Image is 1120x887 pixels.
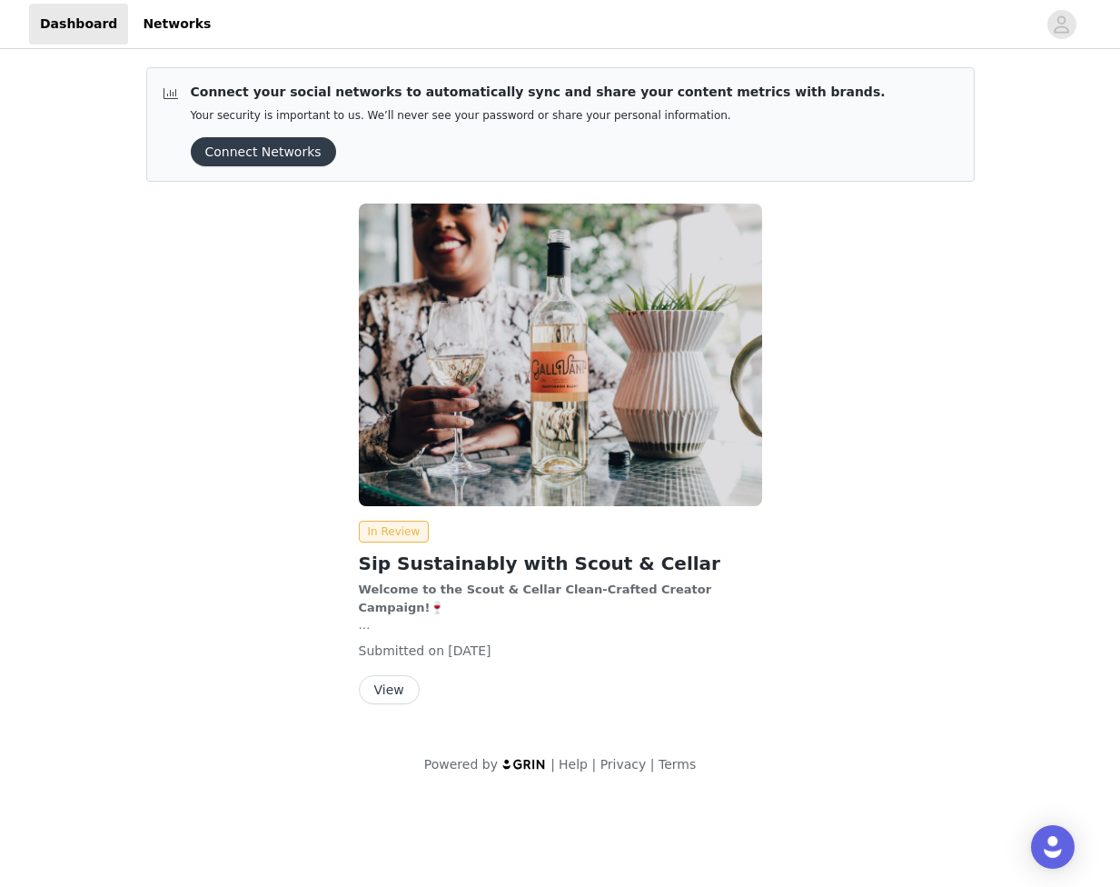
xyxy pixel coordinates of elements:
img: logo [501,758,547,770]
span: Submitted on [359,643,445,658]
a: Privacy [600,757,647,772]
a: Terms [659,757,696,772]
span: [DATE] [448,643,491,658]
img: Scout & Cellar [359,204,762,506]
span: | [591,757,596,772]
span: | [550,757,555,772]
a: View [359,683,420,697]
a: Dashboard [29,4,128,45]
span: Powered by [424,757,498,772]
strong: Welcome to the Scout & Cellar Clean-Crafted Creator Campaign! [359,583,712,614]
h2: Sip Sustainably with Scout & Cellar [359,550,762,577]
div: Open Intercom Messenger [1031,825,1075,869]
p: Connect your social networks to automatically sync and share your content metrics with brands. [191,83,886,102]
a: Networks [132,4,222,45]
p: 🍷 [359,581,762,616]
span: In Review [359,521,430,543]
button: View [359,675,420,704]
p: Your security is important to us. We’ll never see your password or share your personal information. [191,109,886,123]
button: Connect Networks [191,137,336,166]
span: | [650,757,655,772]
a: Help [559,757,588,772]
div: avatar [1053,10,1070,39]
